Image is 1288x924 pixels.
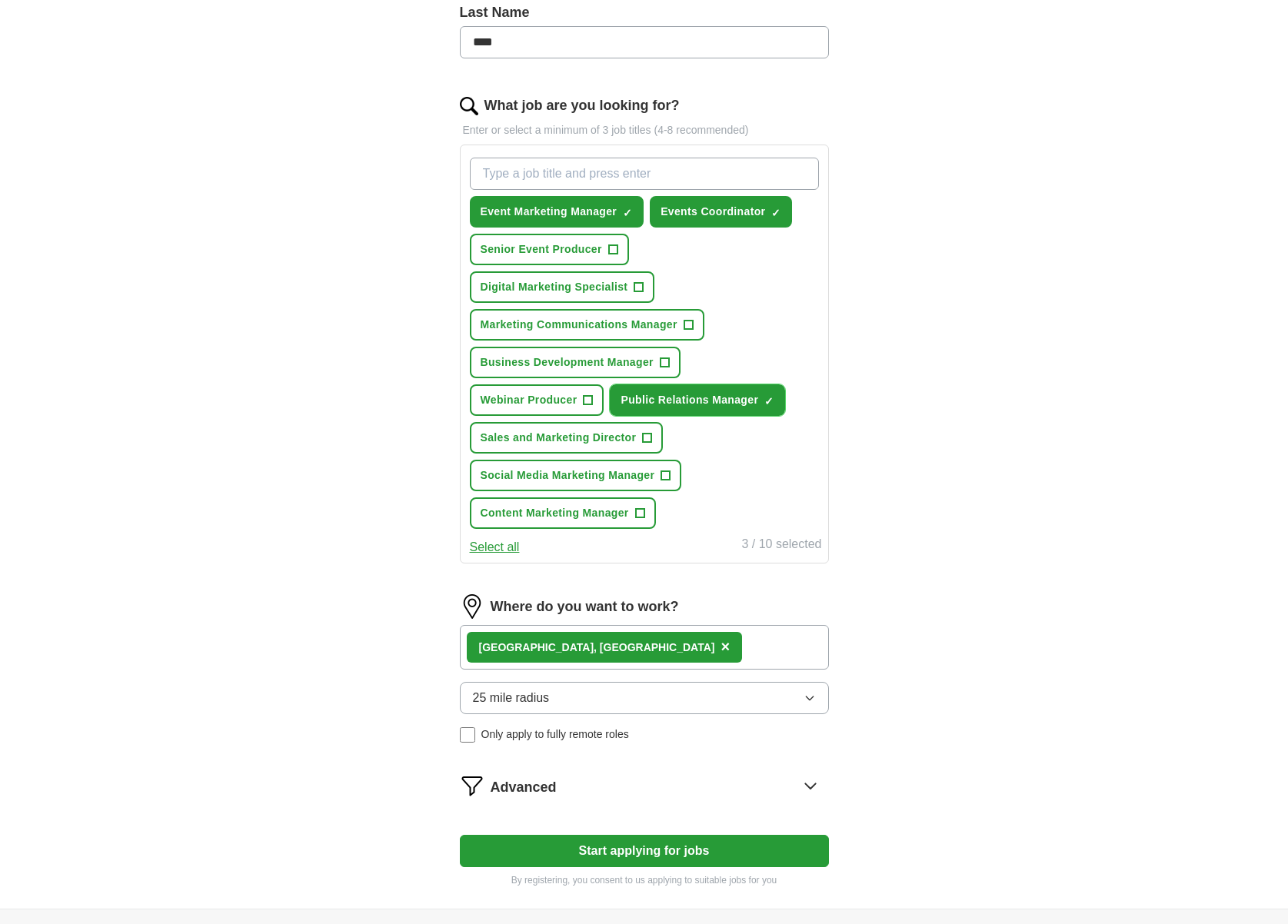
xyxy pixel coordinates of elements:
span: × [721,638,730,655]
div: , [GEOGRAPHIC_DATA] [479,640,715,656]
button: Sales and Marketing Director [470,422,664,454]
button: Senior Event Producer [470,234,629,265]
button: Social Media Marketing Manager [470,460,682,491]
img: location.png [460,594,484,619]
label: Last Name [460,2,829,23]
button: Webinar Producer [470,384,604,416]
span: Event Marketing Manager [481,204,617,220]
span: Sales and Marketing Director [481,430,637,446]
span: ✓ [623,207,632,219]
button: Marketing Communications Manager [470,309,704,341]
button: × [721,636,730,659]
span: ✓ [771,207,780,219]
span: Only apply to fully remote roles [481,726,629,743]
button: Digital Marketing Specialist [470,271,655,303]
span: Social Media Marketing Manager [481,467,655,484]
input: Type a job title and press enter [470,158,819,190]
img: filter [460,773,484,798]
p: Enter or select a minimum of 3 job titles (4-8 recommended) [460,122,829,138]
span: Digital Marketing Specialist [481,279,628,295]
span: ✓ [764,395,774,407]
span: Marketing Communications Manager [481,317,677,333]
label: Where do you want to work? [491,597,679,617]
button: 25 mile radius [460,682,829,714]
input: Only apply to fully remote roles [460,727,475,743]
button: Business Development Manager [470,347,681,378]
button: Start applying for jobs [460,835,829,867]
div: 3 / 10 selected [741,535,821,557]
span: Webinar Producer [481,392,577,408]
span: Content Marketing Manager [481,505,629,521]
span: Advanced [491,777,557,798]
strong: [GEOGRAPHIC_DATA] [479,641,594,653]
span: Senior Event Producer [481,241,602,258]
button: Events Coordinator✓ [650,196,792,228]
button: Event Marketing Manager✓ [470,196,644,228]
p: By registering, you consent to us applying to suitable jobs for you [460,873,829,887]
span: Events Coordinator [661,204,765,220]
button: Content Marketing Manager [470,497,656,529]
span: 25 mile radius [473,689,550,707]
span: Public Relations Manager [621,392,758,408]
label: What job are you looking for? [484,95,680,116]
button: Public Relations Manager✓ [610,384,785,416]
span: Business Development Manager [481,354,654,371]
img: search.png [460,97,478,115]
button: Select all [470,538,520,557]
